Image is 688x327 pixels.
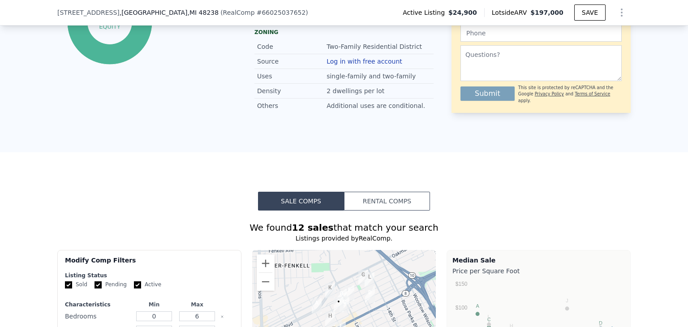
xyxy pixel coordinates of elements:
[460,25,622,42] input: Phone
[566,298,568,303] text: J
[334,297,344,312] div: 2696 W Grand St
[337,289,347,304] div: 2634 Pasadena St
[120,8,219,17] span: , [GEOGRAPHIC_DATA]
[325,311,335,327] div: 2979 Clements St
[327,101,427,110] div: Additional uses are conditional.
[220,8,308,17] div: ( )
[344,285,354,301] div: 2516 Pasadena St
[254,29,434,36] div: Zoning
[134,281,141,288] input: Active
[65,272,234,279] div: Listing Status
[292,222,334,233] strong: 12 sales
[518,85,622,104] div: This site is protected by reCAPTCHA and the Google and apply.
[57,8,120,17] span: [STREET_ADDRESS]
[257,254,275,272] button: Ampliar
[257,42,327,51] div: Code
[456,281,468,287] text: $150
[456,305,468,311] text: $100
[327,86,386,95] div: 2 dwellings per lot
[95,281,127,288] label: Pending
[177,301,217,308] div: Max
[257,101,327,110] div: Others
[57,234,631,243] div: Listings provided by RealComp .
[327,72,417,81] div: single-family and two-family
[487,317,491,322] text: C
[452,265,625,277] div: Price per Square Foot
[257,273,275,291] button: Reducir
[325,283,335,298] div: 2675 Fleet St
[187,9,219,16] span: , MI 48238
[99,23,120,30] tspan: equity
[535,91,564,96] a: Privacy Policy
[65,281,72,288] input: Sold
[460,86,515,101] button: Submit
[57,221,631,234] div: We found that match your search
[575,91,610,96] a: Terms of Service
[65,256,234,272] div: Modify Comp Filters
[327,58,402,65] button: Log in with free account
[65,301,131,308] div: Characteristics
[599,320,602,326] text: D
[312,298,322,314] div: 1965 Oakman Blvd
[344,192,430,211] button: Rental Comps
[258,192,344,211] button: Sale Comps
[257,57,327,66] div: Source
[574,4,606,21] button: SAVE
[223,9,255,16] span: RealComp
[448,8,477,17] span: $24,900
[358,270,368,285] div: 2301 La Belle St
[65,310,131,323] div: Bedrooms
[613,4,631,22] button: Show Options
[488,314,490,319] text: L
[134,281,161,288] label: Active
[365,272,374,288] div: 2259 Ford St
[488,318,490,323] text: I
[492,8,530,17] span: Lotside ARV
[95,281,102,288] input: Pending
[476,303,479,309] text: A
[257,72,327,81] div: Uses
[403,8,448,17] span: Active Listing
[340,297,349,313] div: 2645 W Grand St
[452,256,625,265] div: Median Sale
[530,9,563,16] span: $197,000
[134,301,174,308] div: Min
[257,86,327,95] div: Density
[327,42,424,51] div: Two-Family Residential District
[257,9,306,16] span: # 66025037652
[65,281,87,288] label: Sold
[220,315,224,318] button: Clear
[365,288,375,303] div: 2324 Clements St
